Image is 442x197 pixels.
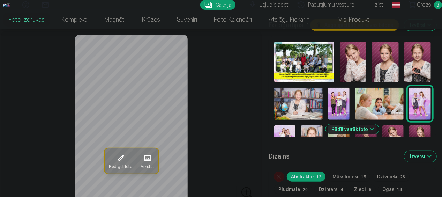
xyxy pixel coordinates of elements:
[96,10,134,29] a: Magnēti
[378,184,406,194] button: Ogas14
[369,187,371,192] span: 6
[168,10,205,29] a: Suvenīri
[319,10,379,29] a: Visi produkti
[3,3,10,7] img: /fa1
[109,164,132,169] span: Rediģēt foto
[105,148,136,174] button: Rediģēt foto
[53,10,96,29] a: Komplekti
[136,148,158,174] button: Aizstāt
[315,184,347,194] button: Dzintars4
[340,187,343,192] span: 4
[269,152,399,161] h5: Dizains
[417,1,431,9] span: Grozs
[434,1,442,9] span: 3
[326,124,379,134] button: Rādīt vairāk foto
[260,10,319,29] a: Atslēgu piekariņi
[274,184,312,194] button: Pludmale20
[303,187,308,192] span: 20
[287,172,325,182] button: Abstraktie12
[205,10,260,29] a: Foto kalendāri
[350,184,375,194] button: Ziedi6
[141,164,154,169] span: Aizstāt
[316,175,321,180] span: 12
[361,175,366,180] span: 15
[400,175,405,180] span: 28
[373,172,410,182] button: Dzīvnieki28
[134,10,168,29] a: Krūzes
[397,187,402,192] span: 14
[404,151,436,162] button: Izvērst
[328,172,370,182] button: Mākslinieki15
